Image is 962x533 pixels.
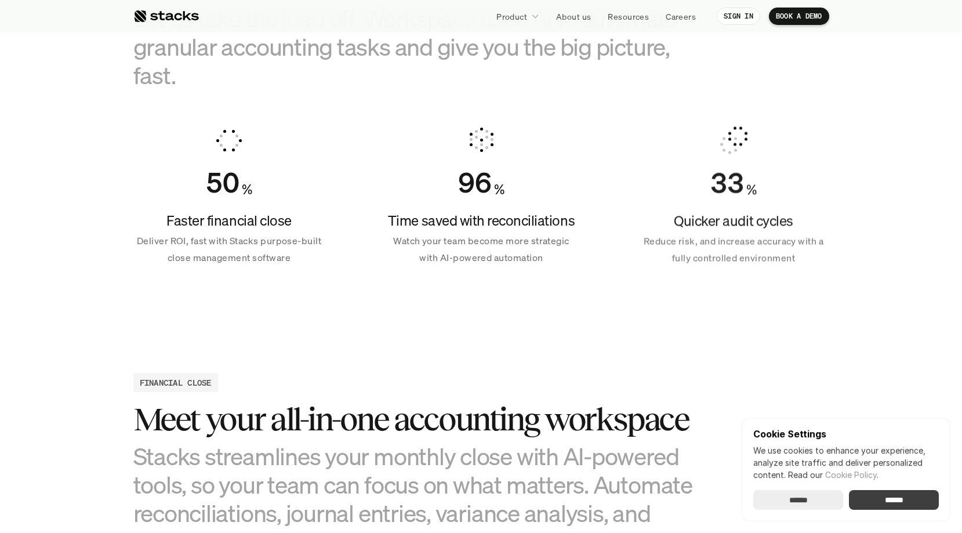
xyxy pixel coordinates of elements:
a: Careers [659,6,703,27]
a: Privacy Policy [137,221,188,229]
h4: % [746,180,757,200]
div: Counter ends at 50 [206,166,239,200]
h4: Quicker audit cycles [638,211,829,231]
div: Counter ends at 33 [710,166,744,200]
a: Cookie Policy [825,470,877,480]
p: About us [556,10,591,23]
a: About us [549,6,598,27]
p: Deliver ROI, fast with Stacks purpose-built close management software [133,233,325,266]
p: BOOK A DEMO [776,12,822,20]
h4: % [242,180,252,200]
a: SIGN IN [717,8,760,25]
h3: Meet your all-in-one accounting workspace [133,401,713,437]
p: Resources [608,10,649,23]
p: Cookie Settings [753,429,939,438]
p: Reduce risk, and increase accuracy with a fully controlled environment [638,233,829,267]
a: BOOK A DEMO [769,8,829,25]
a: Resources [601,6,656,27]
h4: % [494,180,504,200]
div: Counter ends at 96 [458,166,492,200]
p: Watch your team become more strategic with AI-powered automation [386,233,577,266]
h4: Faster financial close [133,211,325,231]
p: Product [496,10,527,23]
p: We use cookies to enhance your experience, analyze site traffic and deliver personalized content. [753,444,939,481]
p: SIGN IN [724,12,753,20]
h2: FINANCIAL CLOSE [140,376,212,389]
span: Read our . [788,470,878,480]
h3: Let us take the load off. Workspace uses AI to automate granular accounting tasks and give you th... [133,4,713,90]
h4: Time saved with reconciliations [386,211,577,231]
p: Careers [666,10,696,23]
